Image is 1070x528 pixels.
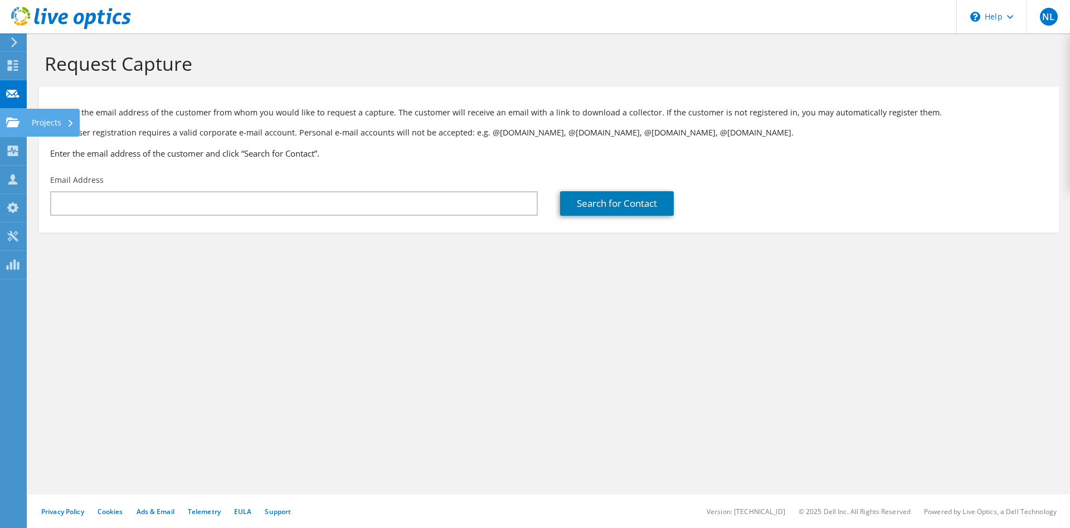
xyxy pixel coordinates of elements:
[50,127,1048,139] p: Note: User registration requires a valid corporate e-mail account. Personal e-mail accounts will ...
[45,52,1048,75] h1: Request Capture
[50,106,1048,119] p: Provide the email address of the customer from whom you would like to request a capture. The cust...
[924,507,1057,516] li: Powered by Live Optics, a Dell Technology
[98,507,123,516] a: Cookies
[50,175,104,186] label: Email Address
[1040,8,1058,26] span: NL
[560,191,674,216] a: Search for Contact
[50,147,1048,159] h3: Enter the email address of the customer and click “Search for Contact”.
[41,507,84,516] a: Privacy Policy
[234,507,251,516] a: EULA
[970,12,980,22] svg: \n
[799,507,911,516] li: © 2025 Dell Inc. All Rights Reserved
[137,507,174,516] a: Ads & Email
[265,507,291,516] a: Support
[26,109,80,137] div: Projects
[188,507,221,516] a: Telemetry
[707,507,785,516] li: Version: [TECHNICAL_ID]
